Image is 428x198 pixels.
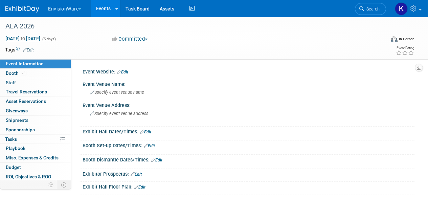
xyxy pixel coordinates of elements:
div: ALA 2026 [3,20,380,32]
span: Tasks [5,136,17,142]
a: Staff [0,78,71,87]
a: Edit [140,130,151,134]
i: Booth reservation complete [22,71,25,75]
a: Event Information [0,59,71,68]
a: Travel Reservations [0,87,71,96]
span: Asset Reservations [6,98,46,104]
a: ROI, Objectives & ROO [0,172,71,181]
span: Specify event venue address [90,111,148,116]
a: Giveaways [0,106,71,115]
a: Tasks [0,135,71,144]
div: Event Venue Name: [83,79,414,88]
a: Edit [134,185,145,190]
td: Tags [5,46,34,53]
div: Exhibit Hall Dates/Times: [83,127,414,135]
span: Staff [6,80,16,85]
span: ROI, Objectives & ROO [6,174,51,179]
a: Misc. Expenses & Credits [0,153,71,162]
span: Shipments [6,117,28,123]
a: Asset Reservations [0,97,71,106]
span: Playbook [6,146,25,151]
span: Misc. Expenses & Credits [6,155,59,160]
div: Exhibitor Prospectus: [83,169,414,178]
span: Travel Reservations [6,89,47,94]
a: Search [355,3,386,15]
a: Edit [131,172,142,177]
img: Format-Inperson.png [391,36,398,42]
span: Specify event venue name [90,90,144,95]
div: Event Venue Address: [83,100,414,109]
td: Toggle Event Tabs [57,180,71,189]
span: Budget [6,164,21,170]
span: to [20,36,26,41]
div: Exhibit Hall Floor Plan: [83,182,414,191]
span: Giveaways [6,108,28,113]
img: ExhibitDay [5,6,39,13]
button: Committed [110,36,150,43]
div: Booth Dismantle Dates/Times: [83,155,414,163]
a: Edit [23,48,34,52]
span: Booth [6,70,26,76]
a: Shipments [0,116,71,125]
a: Sponsorships [0,125,71,134]
a: Edit [151,158,162,162]
div: Event Format [355,35,414,45]
div: Booth Set-up Dates/Times: [83,140,414,149]
td: Personalize Event Tab Strip [45,180,57,189]
span: (5 days) [42,37,56,41]
div: Event Website: [83,67,414,75]
span: Sponsorships [6,127,35,132]
img: Kathryn Spier-Miller [395,2,408,15]
div: Event Rating [396,46,414,50]
a: Edit [144,144,155,148]
a: Edit [117,70,128,74]
a: Booth [0,69,71,78]
a: Budget [0,163,71,172]
span: [DATE] [DATE] [5,36,41,42]
span: Search [364,6,380,12]
a: Playbook [0,144,71,153]
span: Event Information [6,61,44,66]
div: In-Person [399,37,414,42]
